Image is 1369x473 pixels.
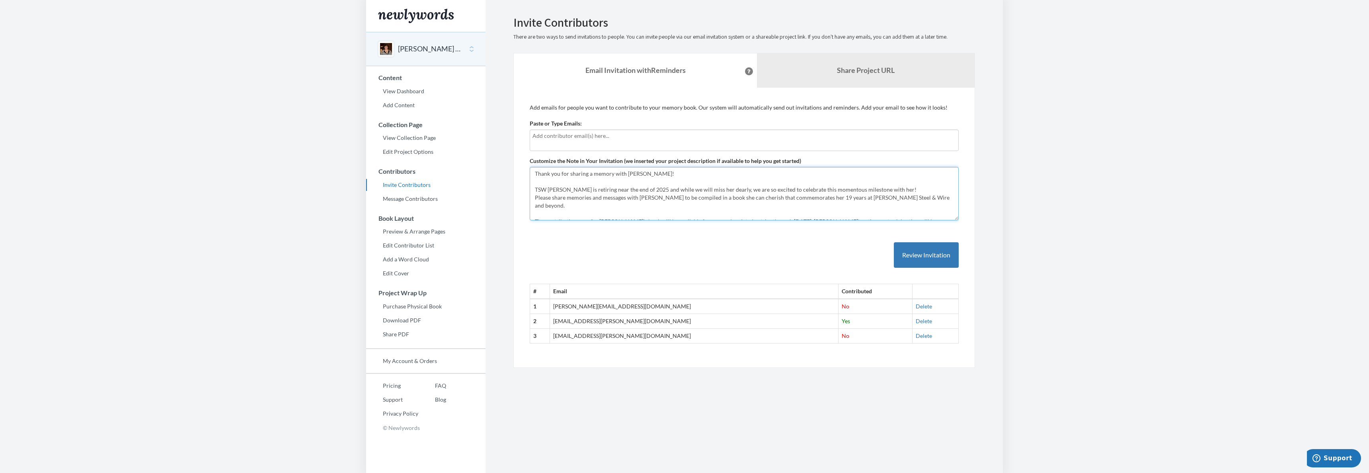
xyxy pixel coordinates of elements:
[366,394,418,406] a: Support
[530,299,550,314] th: 1
[367,74,486,81] h3: Content
[366,300,486,312] a: Purchase Physical Book
[842,318,850,324] span: Yes
[513,16,975,29] h2: Invite Contributors
[418,394,446,406] a: Blog
[550,314,838,329] td: [EMAIL_ADDRESS][PERSON_NAME][DOMAIN_NAME]
[367,289,486,296] h3: Project Wrap Up
[366,253,486,265] a: Add a Word Cloud
[916,318,932,324] a: Delete
[367,168,486,175] h3: Contributors
[366,408,418,420] a: Privacy Policy
[366,85,486,97] a: View Dashboard
[366,380,418,392] a: Pricing
[366,267,486,279] a: Edit Cover
[585,66,686,75] strong: Email Invitation with Reminders
[366,328,486,340] a: Share PDF
[418,380,446,392] a: FAQ
[1307,449,1361,469] iframe: Opens a widget where you can chat to one of our agents
[916,332,932,339] a: Delete
[530,157,801,165] label: Customize the Note in Your Invitation (we inserted your project description if available to help ...
[837,66,895,75] b: Share Project URL
[398,44,462,54] button: [PERSON_NAME] Retirement - Messages from TSW and Beyond
[842,332,849,339] span: No
[550,284,838,299] th: Email
[367,215,486,222] h3: Book Layout
[366,355,486,367] a: My Account & Orders
[366,132,486,144] a: View Collection Page
[550,299,838,314] td: [PERSON_NAME][EMAIL_ADDRESS][DOMAIN_NAME]
[530,104,959,112] p: Add emails for people you want to contribute to your memory book. Our system will automatically s...
[366,179,486,191] a: Invite Contributors
[366,239,486,251] a: Edit Contributor List
[366,422,486,434] p: © Newlywords
[513,33,975,41] p: There are two ways to send invitations to people. You can invite people via our email invitation ...
[532,131,956,140] input: Add contributor email(s) here...
[366,314,486,326] a: Download PDF
[367,121,486,128] h3: Collection Page
[916,303,932,310] a: Delete
[550,329,838,343] td: [EMAIL_ADDRESS][PERSON_NAME][DOMAIN_NAME]
[894,242,959,268] button: Review Invitation
[530,284,550,299] th: #
[366,193,486,205] a: Message Contributors
[378,9,454,23] img: Newlywords logo
[530,314,550,329] th: 2
[366,146,486,158] a: Edit Project Options
[366,99,486,111] a: Add Content
[530,329,550,343] th: 3
[842,303,849,310] span: No
[366,226,486,237] a: Preview & Arrange Pages
[530,167,959,220] textarea: Thank you for sharing a memory with [PERSON_NAME]! TSW [PERSON_NAME] is retiring near the end of ...
[530,120,582,128] label: Paste or Type Emails:
[839,284,913,299] th: Contributed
